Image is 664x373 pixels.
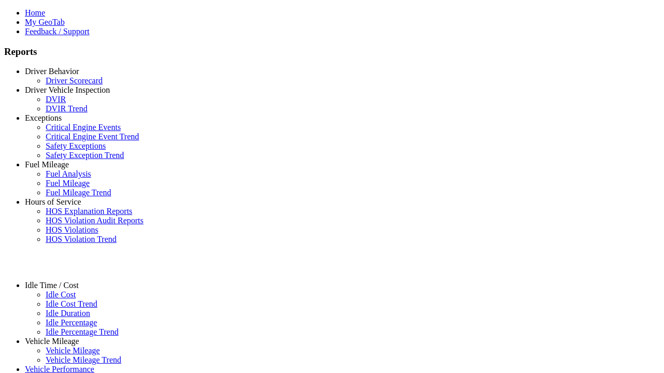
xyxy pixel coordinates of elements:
a: Driver Behavior [25,67,79,76]
a: Fuel Mileage Trend [46,188,111,197]
a: Feedback / Support [25,27,89,36]
a: Vehicle Mileage [25,337,79,346]
a: Idle Percentage Trend [46,327,118,336]
a: Home [25,8,45,17]
a: HOS Violation Trend [46,235,117,243]
a: HOS Explanation Reports [46,207,132,216]
a: HOS Violations [46,225,98,234]
a: HOS Violation Audit Reports [46,216,144,225]
a: DVIR [46,95,66,104]
a: Hours of Service [25,197,81,206]
a: Critical Engine Event Trend [46,132,139,141]
a: Vehicle Mileage Trend [46,355,121,364]
a: Driver Scorecard [46,76,103,85]
a: Safety Exceptions [46,141,106,150]
a: Safety Exception Trend [46,151,124,160]
a: DVIR Trend [46,104,87,113]
a: Fuel Mileage [25,160,69,169]
a: Fuel Analysis [46,169,91,178]
a: Idle Percentage [46,318,97,327]
a: Idle Duration [46,309,90,318]
a: Critical Engine Events [46,123,121,132]
a: Vehicle Mileage [46,346,100,355]
a: Driver Vehicle Inspection [25,85,110,94]
h3: Reports [4,46,660,58]
a: Idle Cost [46,290,76,299]
a: Exceptions [25,113,62,122]
a: Idle Cost Trend [46,299,98,308]
a: Fuel Mileage [46,179,90,188]
a: My GeoTab [25,18,65,26]
a: Idle Time / Cost [25,281,79,290]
